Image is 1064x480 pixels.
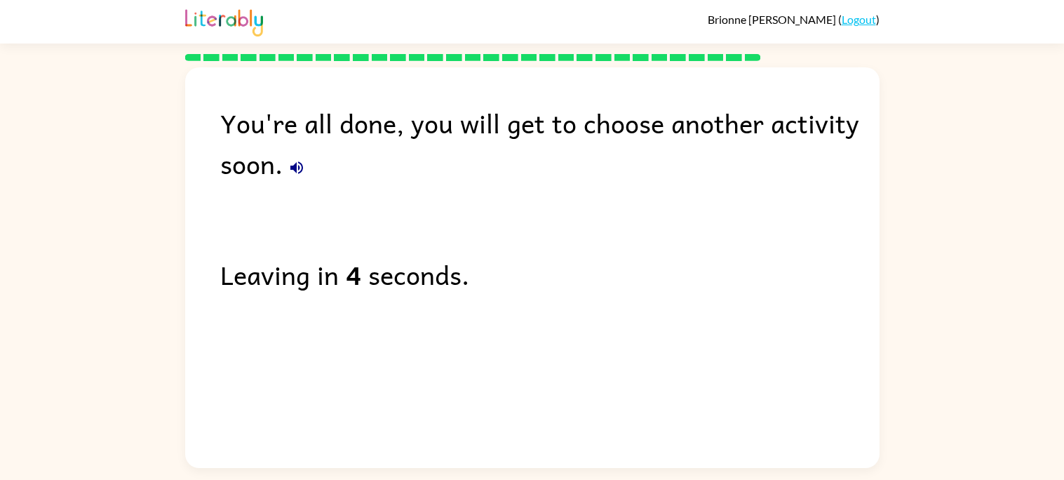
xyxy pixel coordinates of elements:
b: 4 [346,254,361,295]
div: ( ) [708,13,880,26]
div: You're all done, you will get to choose another activity soon. [220,102,880,184]
img: Literably [185,6,263,36]
a: Logout [842,13,876,26]
div: Leaving in seconds. [220,254,880,295]
span: Brionne [PERSON_NAME] [708,13,838,26]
